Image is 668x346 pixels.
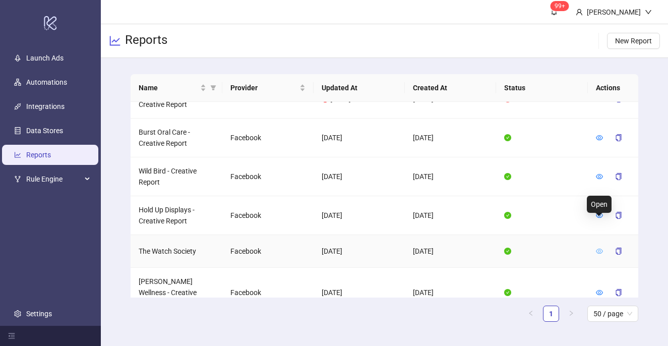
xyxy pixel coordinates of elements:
[596,289,603,297] a: eye
[222,157,314,196] td: Facebook
[222,235,314,268] td: Facebook
[563,306,579,322] li: Next Page
[504,173,511,180] span: check-circle
[26,54,64,62] a: Launch Ads
[607,207,630,223] button: copy
[314,268,405,318] td: [DATE]
[131,268,222,318] td: [PERSON_NAME] Wellness - Creative Report
[222,268,314,318] td: Facebook
[314,235,405,268] td: [DATE]
[314,196,405,235] td: [DATE]
[596,289,603,296] span: eye
[596,211,603,219] a: eye
[405,157,496,196] td: [DATE]
[607,33,660,49] button: New Report
[504,134,511,141] span: check-circle
[543,306,559,321] a: 1
[8,332,15,339] span: menu-fold
[314,157,405,196] td: [DATE]
[14,176,21,183] span: fork
[596,212,603,219] span: eye
[523,306,539,322] li: Previous Page
[543,306,559,322] li: 1
[222,119,314,157] td: Facebook
[615,173,622,180] span: copy
[131,235,222,268] td: The Watch Society
[405,196,496,235] td: [DATE]
[131,196,222,235] td: Hold Up Displays - Creative Report
[26,78,67,86] a: Automations
[504,212,511,219] span: check-circle
[139,82,198,93] span: Name
[314,74,405,102] th: Updated At
[615,134,622,141] span: copy
[210,85,216,91] span: filter
[222,196,314,235] td: Facebook
[405,119,496,157] td: [DATE]
[208,80,218,95] span: filter
[26,151,51,159] a: Reports
[222,74,314,102] th: Provider
[587,196,612,213] div: Open
[645,9,652,16] span: down
[596,173,603,180] span: eye
[131,157,222,196] td: Wild Bird - Creative Report
[528,310,534,316] span: left
[504,248,511,255] span: check-circle
[615,37,652,45] span: New Report
[109,35,121,47] span: line-chart
[405,235,496,268] td: [DATE]
[607,168,630,185] button: copy
[314,119,405,157] td: [DATE]
[615,212,622,219] span: copy
[523,306,539,322] button: left
[405,268,496,318] td: [DATE]
[576,9,583,16] span: user
[131,74,222,102] th: Name
[607,130,630,146] button: copy
[26,127,63,135] a: Data Stores
[563,306,579,322] button: right
[496,74,587,102] th: Status
[615,289,622,296] span: copy
[596,247,603,255] a: eye
[596,134,603,142] a: eye
[125,32,167,49] h3: Reports
[607,284,630,301] button: copy
[551,1,569,11] sup: 522
[405,74,496,102] th: Created At
[26,102,65,110] a: Integrations
[26,310,52,318] a: Settings
[596,172,603,181] a: eye
[568,310,574,316] span: right
[131,119,222,157] td: Burst Oral Care - Creative Report
[596,134,603,141] span: eye
[551,8,558,15] span: bell
[230,82,297,93] span: Provider
[583,7,645,18] div: [PERSON_NAME]
[26,169,82,189] span: Rule Engine
[588,74,638,102] th: Actions
[587,306,638,322] div: Page Size
[593,306,632,321] span: 50 / page
[504,289,511,296] span: check-circle
[615,248,622,255] span: copy
[596,248,603,255] span: eye
[607,243,630,259] button: copy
